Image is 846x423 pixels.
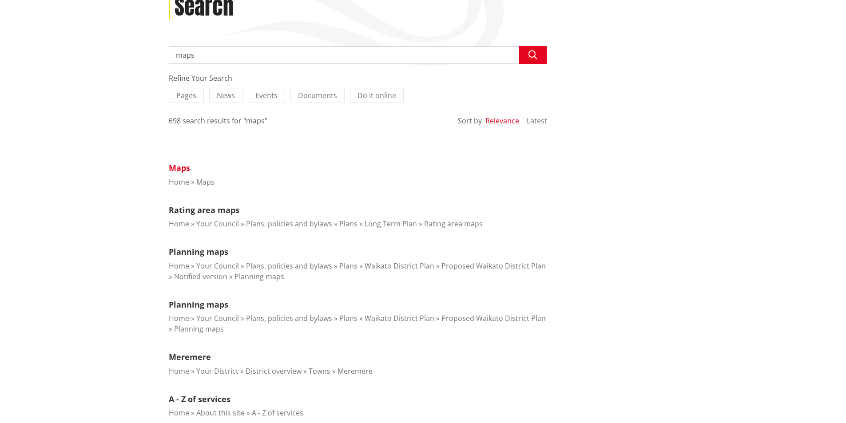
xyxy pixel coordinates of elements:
[357,91,396,100] span: Do it online
[365,313,434,323] a: Waikato District Plan
[298,91,337,100] span: Documents
[196,366,238,376] a: Your District
[365,261,434,271] a: Waikato District Plan
[485,117,519,125] button: Relevance
[246,313,332,323] a: Plans, policies and bylaws
[169,219,189,229] a: Home
[252,408,303,418] a: A - Z of services
[196,177,214,187] a: Maps
[169,366,189,376] a: Home
[217,91,235,100] span: News
[339,313,357,323] a: Plans
[169,246,228,257] a: Planning maps
[339,219,357,229] a: Plans
[246,219,332,229] a: Plans, policies and bylaws
[169,46,547,64] input: Search input
[169,394,230,404] a: A - Z of services
[527,117,547,125] button: Latest
[169,313,189,323] a: Home
[234,272,284,281] a: Planning maps
[196,408,245,418] a: About this site
[338,366,373,376] a: Meremere
[169,73,547,83] div: Refine Your Search
[169,352,211,362] a: Meremere
[246,261,332,271] a: Plans, policies and bylaws
[196,219,239,229] a: Your Council
[174,324,224,334] a: Planning maps
[424,219,483,229] a: Rating area maps
[196,261,239,271] a: Your Council
[174,272,227,281] a: Notified version
[169,177,189,187] a: Home
[169,115,267,126] div: 698 search results for "maps"
[176,91,196,100] span: Pages
[169,299,228,310] a: Planning maps
[309,366,330,376] a: Towns
[246,366,302,376] a: District overview
[169,261,189,271] a: Home
[169,205,239,215] a: Rating area maps
[365,219,417,229] a: Long Term Plan
[441,261,546,271] a: Proposed Waikato District Plan
[169,162,190,173] a: Maps
[458,115,482,126] div: Sort by
[169,408,189,418] a: Home
[441,313,546,323] a: Proposed Waikato District Plan
[196,313,239,323] a: Your Council
[255,91,278,100] span: Events
[339,261,357,271] a: Plans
